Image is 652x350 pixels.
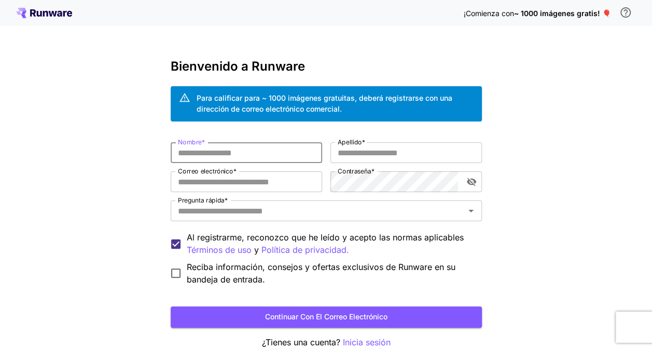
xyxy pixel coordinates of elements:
button: Al registrarme, reconozco que he leído y acepto las normas aplicables y Política de privacidad. [187,244,252,257]
button: Inicia sesión [343,336,391,349]
font: ¿Tienes una cuenta? [262,337,340,347]
font: Al registrarme, reconozco que he leído y acepto las normas aplicables [187,232,464,243]
label: Contraseña [338,167,374,176]
label: Apellido [338,138,365,146]
label: Pregunta rápida [178,196,228,205]
button: Alternar visibilidad de contraseña [462,172,481,191]
span: ~ 1000 imágenes gratis! 🎈 [514,9,611,18]
label: Correo electrónico [178,167,237,176]
div: Para calificar para ~ 1000 imágenes gratuitas, deberá registrarse con una dirección de correo ele... [197,92,474,114]
span: ¡Comienza con [464,9,514,18]
label: Nombre [178,138,205,146]
button: Al registrarme, reconozco que he leído y acepto las normas aplicables Términos de uso y [261,244,349,257]
button: Continuar con el correo electrónico [171,306,482,328]
p: Política de privacidad. [261,244,349,257]
button: Abrir [464,204,478,218]
button: Para calificar para el crédito gratuito, debe registrarse con una dirección de correo electrónico... [615,2,636,23]
font: y [254,245,259,255]
h3: Bienvenido a Runware [171,59,482,74]
span: Reciba información, consejos y ofertas exclusivos de Runware en su bandeja de entrada. [187,261,474,286]
font: Términos de uso [187,245,252,255]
